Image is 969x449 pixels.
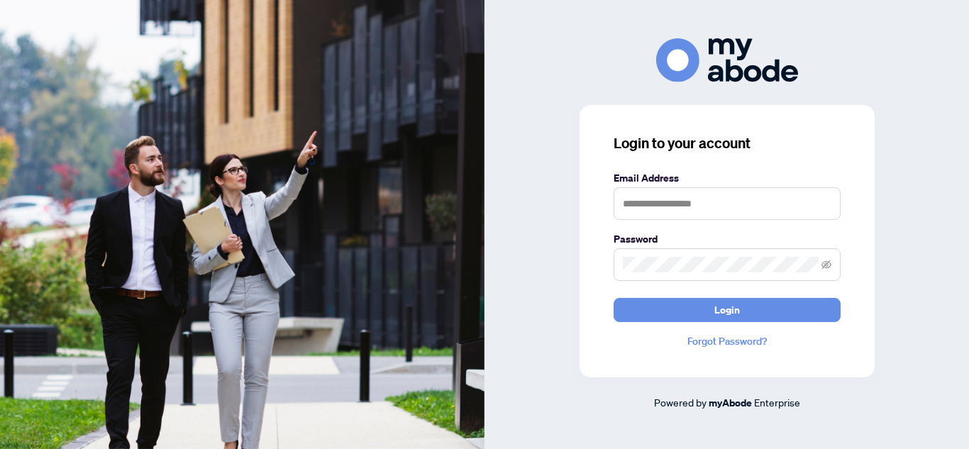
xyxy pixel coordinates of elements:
span: Powered by [654,396,707,409]
button: Login [614,298,841,322]
h3: Login to your account [614,133,841,153]
a: Forgot Password? [614,333,841,349]
span: Login [714,299,740,321]
span: Enterprise [754,396,800,409]
label: Email Address [614,170,841,186]
img: ma-logo [656,38,798,82]
label: Password [614,231,841,247]
a: myAbode [709,395,752,411]
span: eye-invisible [821,260,831,270]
